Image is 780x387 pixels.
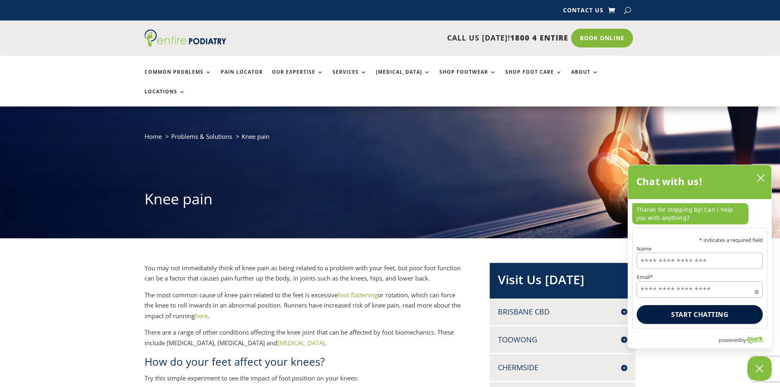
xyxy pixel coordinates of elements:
[145,263,463,290] p: You may not immediately think of knee pain as being related to a problem with your feet, but poor...
[747,356,772,381] button: Close Chatbox
[258,33,568,43] p: CALL US [DATE]!
[637,253,763,269] input: Name
[145,189,636,213] h1: Knee pain
[637,281,763,298] input: Email
[510,33,568,43] span: 1800 4 ENTIRE
[636,173,703,190] h2: Chat with us!
[498,335,627,345] h4: Toowong
[637,238,763,243] p: * indicates a required field
[637,246,763,251] label: Name
[145,290,463,328] p: The most common cause of knee pain related to the feet is excessive or rotation, which can force ...
[563,7,604,16] a: Contact Us
[332,69,367,87] a: Services
[505,69,562,87] a: Shop Foot Care
[628,199,771,228] div: chat
[376,69,430,87] a: [MEDICAL_DATA]
[221,69,263,87] a: Pain Locator
[571,29,633,48] a: Book Online
[498,307,627,317] h4: Brisbane CBD
[242,132,269,140] span: Knee pain
[637,305,763,324] button: Start chatting
[571,69,599,87] a: About
[498,271,627,292] h2: Visit Us [DATE]
[338,291,378,299] a: foot flattening
[719,333,771,348] a: Powered by Olark
[498,362,627,373] h4: Chermside
[145,354,463,373] h2: How do your feet affect your knees?
[628,165,772,349] div: olark chatbox
[755,288,759,292] span: Required field
[637,275,763,280] label: Email*
[277,339,325,347] a: [MEDICAL_DATA]
[145,89,185,106] a: Locations
[439,69,496,87] a: Shop Footwear
[145,29,226,47] img: logo (1)
[145,132,162,140] a: Home
[740,335,746,345] span: by
[145,327,463,354] p: There are a range of other conditions affecting the knee joint that can be affected by foot biome...
[195,312,208,320] a: here
[145,131,636,148] nav: breadcrumb
[145,40,226,48] a: Entire Podiatry
[171,132,232,140] a: Problems & Solutions
[632,203,748,224] p: Thanks for stopping by! Can I help you with anything?
[719,335,740,345] span: powered
[145,69,212,87] a: Common Problems
[272,69,323,87] a: Our Expertise
[754,172,767,184] button: close chatbox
